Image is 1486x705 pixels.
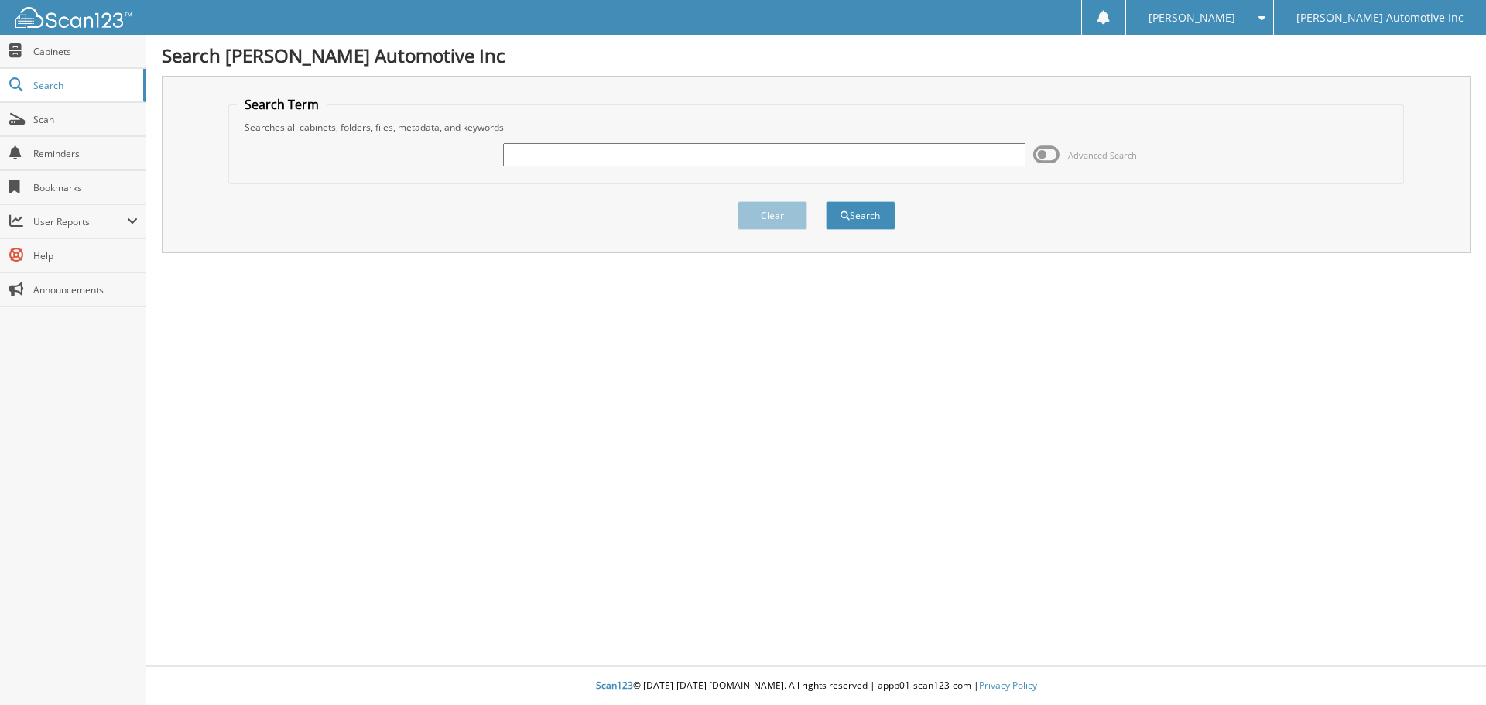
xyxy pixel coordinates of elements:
[33,79,135,92] span: Search
[146,667,1486,705] div: © [DATE]-[DATE] [DOMAIN_NAME]. All rights reserved | appb01-scan123-com |
[237,121,1396,134] div: Searches all cabinets, folders, files, metadata, and keywords
[1296,13,1464,22] span: [PERSON_NAME] Automotive Inc
[738,201,807,230] button: Clear
[826,201,895,230] button: Search
[33,215,127,228] span: User Reports
[979,679,1037,692] a: Privacy Policy
[33,147,138,160] span: Reminders
[33,283,138,296] span: Announcements
[596,679,633,692] span: Scan123
[1068,149,1137,161] span: Advanced Search
[1149,13,1235,22] span: [PERSON_NAME]
[162,43,1471,68] h1: Search [PERSON_NAME] Automotive Inc
[15,7,132,28] img: scan123-logo-white.svg
[33,181,138,194] span: Bookmarks
[33,249,138,262] span: Help
[237,96,327,113] legend: Search Term
[33,45,138,58] span: Cabinets
[33,113,138,126] span: Scan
